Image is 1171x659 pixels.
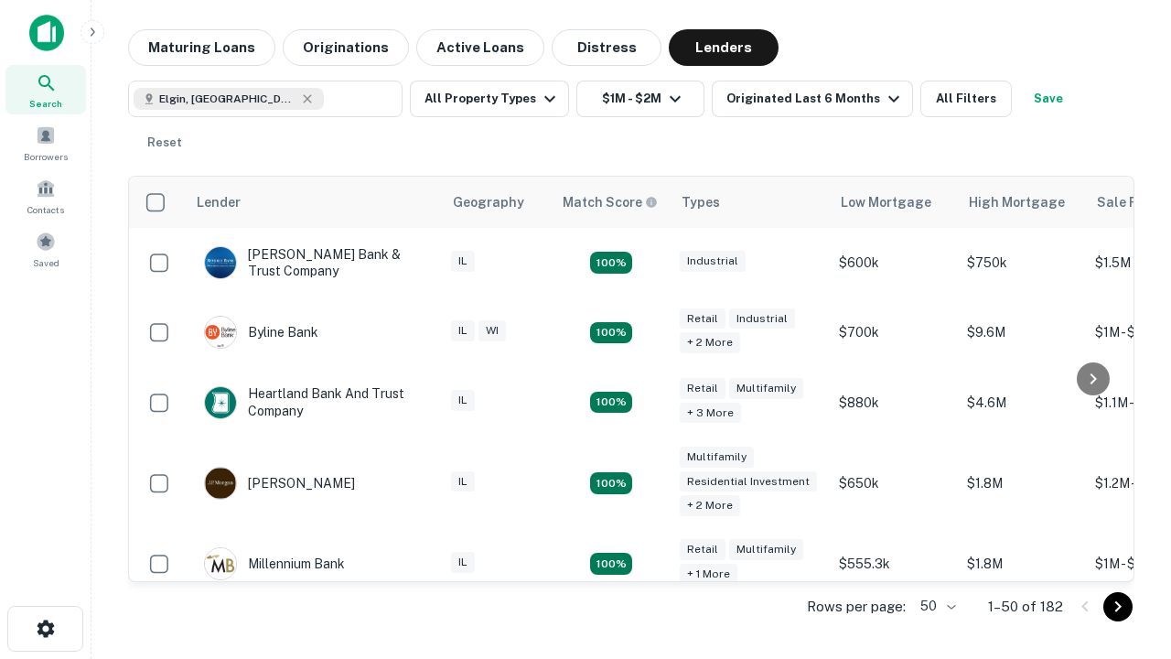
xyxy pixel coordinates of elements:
h6: Match Score [563,192,654,212]
div: Multifamily [680,447,754,468]
div: + 2 more [680,495,740,516]
img: picture [205,468,236,499]
div: High Mortgage [969,191,1065,213]
a: Borrowers [5,118,86,167]
div: 50 [913,593,959,620]
th: Types [671,177,830,228]
div: Retail [680,539,725,560]
td: $1.8M [958,438,1086,530]
td: $1.8M [958,529,1086,599]
div: Retail [680,378,725,399]
div: Retail [680,308,725,329]
th: Geography [442,177,552,228]
button: Originated Last 6 Months [712,81,913,117]
img: capitalize-icon.png [29,15,64,51]
div: IL [451,471,475,492]
td: $700k [830,297,958,367]
div: IL [451,320,475,341]
td: $4.6M [958,367,1086,437]
div: Industrial [729,308,795,329]
img: picture [205,317,236,348]
td: $555.3k [830,529,958,599]
iframe: Chat Widget [1080,513,1171,600]
div: Types [682,191,720,213]
div: Millennium Bank [204,547,345,580]
a: Contacts [5,171,86,221]
div: IL [451,251,475,272]
div: Originated Last 6 Months [726,88,905,110]
div: Lender [197,191,241,213]
div: Residential Investment [680,471,817,492]
th: Low Mortgage [830,177,958,228]
div: + 1 more [680,564,737,585]
button: Save your search to get updates of matches that match your search criteria. [1019,81,1078,117]
span: Search [29,96,62,111]
img: picture [205,387,236,418]
div: IL [451,552,475,573]
div: [PERSON_NAME] [204,467,355,500]
div: Matching Properties: 16, hasApolloMatch: undefined [590,553,632,575]
img: picture [205,247,236,278]
button: Active Loans [416,29,544,66]
div: Matching Properties: 19, hasApolloMatch: undefined [590,392,632,414]
th: Lender [186,177,442,228]
td: $750k [958,228,1086,297]
div: Capitalize uses an advanced AI algorithm to match your search with the best lender. The match sco... [563,192,658,212]
td: $650k [830,438,958,530]
div: Matching Properties: 28, hasApolloMatch: undefined [590,252,632,274]
div: Multifamily [729,539,803,560]
button: Lenders [669,29,779,66]
div: [PERSON_NAME] Bank & Trust Company [204,246,424,279]
img: picture [205,548,236,579]
div: + 3 more [680,403,741,424]
div: WI [478,320,506,341]
button: Distress [552,29,661,66]
p: 1–50 of 182 [988,596,1063,618]
td: $9.6M [958,297,1086,367]
button: Reset [135,124,194,161]
button: All Property Types [410,81,569,117]
th: Capitalize uses an advanced AI algorithm to match your search with the best lender. The match sco... [552,177,671,228]
div: Multifamily [729,378,803,399]
div: Matching Properties: 26, hasApolloMatch: undefined [590,472,632,494]
div: Geography [453,191,524,213]
button: Originations [283,29,409,66]
div: IL [451,390,475,411]
button: Go to next page [1103,592,1133,621]
th: High Mortgage [958,177,1086,228]
span: Borrowers [24,149,68,164]
div: Low Mortgage [841,191,931,213]
button: Maturing Loans [128,29,275,66]
span: Saved [33,255,59,270]
button: $1M - $2M [576,81,704,117]
button: All Filters [920,81,1012,117]
td: $880k [830,367,958,437]
div: Matching Properties: 19, hasApolloMatch: undefined [590,322,632,344]
div: + 2 more [680,332,740,353]
span: Contacts [27,202,64,217]
span: Elgin, [GEOGRAPHIC_DATA], [GEOGRAPHIC_DATA] [159,91,296,107]
p: Rows per page: [807,596,906,618]
div: Byline Bank [204,316,318,349]
div: Heartland Bank And Trust Company [204,385,424,418]
a: Saved [5,224,86,274]
a: Search [5,65,86,114]
td: $600k [830,228,958,297]
div: Industrial [680,251,746,272]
